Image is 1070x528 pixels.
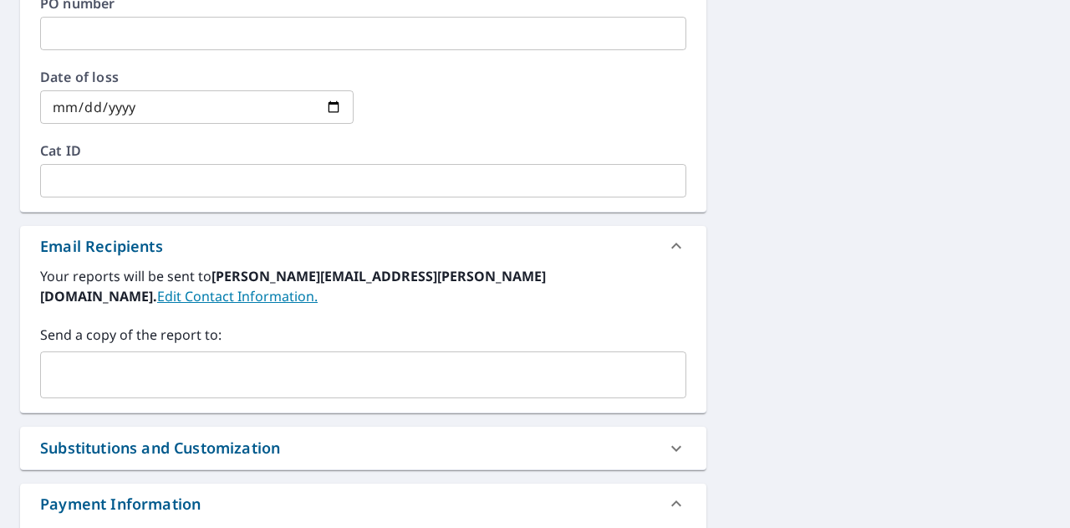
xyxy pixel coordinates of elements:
[40,70,354,84] label: Date of loss
[40,325,686,345] label: Send a copy of the report to:
[20,427,706,469] div: Substitutions and Customization
[20,226,706,266] div: Email Recipients
[40,437,280,459] div: Substitutions and Customization
[40,493,201,515] div: Payment Information
[157,287,318,305] a: EditContactInfo
[40,267,546,305] b: [PERSON_NAME][EMAIL_ADDRESS][PERSON_NAME][DOMAIN_NAME].
[40,235,163,258] div: Email Recipients
[40,144,686,157] label: Cat ID
[40,266,686,306] label: Your reports will be sent to
[20,484,706,524] div: Payment Information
